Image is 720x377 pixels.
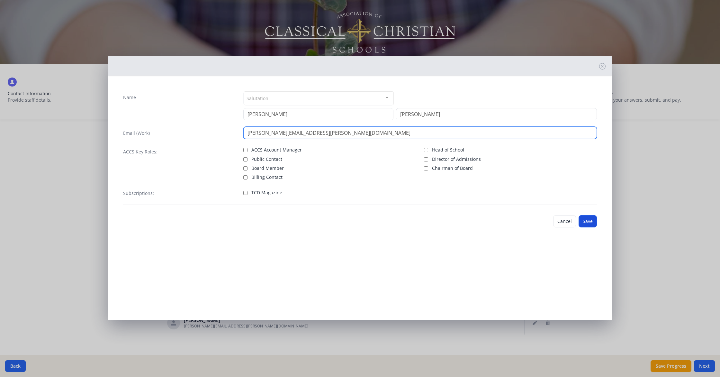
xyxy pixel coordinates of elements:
[553,215,576,227] button: Cancel
[251,174,283,180] span: Billing Contact
[243,157,248,161] input: Public Contact
[123,94,136,101] label: Name
[396,108,597,120] input: Last Name
[424,148,428,152] input: Head of School
[243,191,248,195] input: TCD Magazine
[123,190,154,197] label: Subscriptions:
[424,166,428,170] input: Chairman of Board
[123,149,157,155] label: ACCS Key Roles:
[243,166,248,170] input: Board Member
[251,156,282,162] span: Public Contact
[247,94,268,102] span: Salutation
[432,165,473,171] span: Chairman of Board
[251,189,282,196] span: TCD Magazine
[251,147,302,153] span: ACCS Account Manager
[424,157,428,161] input: Director of Admissions
[243,127,597,139] input: contact@site.com
[123,130,150,136] label: Email (Work)
[579,215,597,227] button: Save
[251,165,284,171] span: Board Member
[432,147,464,153] span: Head of School
[243,108,393,120] input: First Name
[432,156,481,162] span: Director of Admissions
[243,148,248,152] input: ACCS Account Manager
[243,175,248,179] input: Billing Contact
